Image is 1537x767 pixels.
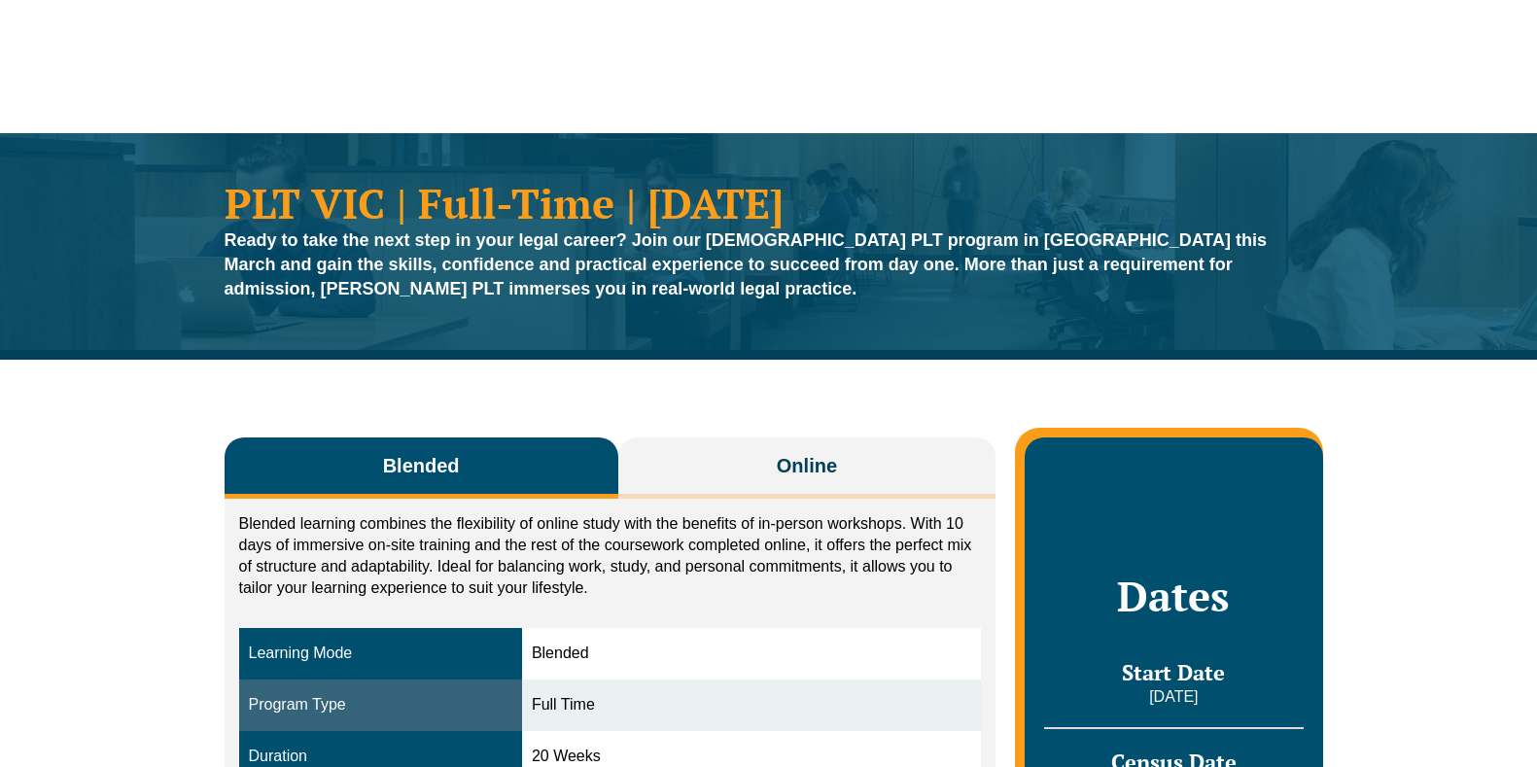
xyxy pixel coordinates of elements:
[249,643,512,665] div: Learning Mode
[1044,686,1303,708] p: [DATE]
[225,182,1313,224] h1: PLT VIC | Full-Time | [DATE]
[1044,572,1303,620] h2: Dates
[777,452,837,479] span: Online
[1122,658,1225,686] span: Start Date
[225,230,1267,298] strong: Ready to take the next step in your legal career? Join our [DEMOGRAPHIC_DATA] PLT program in [GEO...
[239,513,982,599] p: Blended learning combines the flexibility of online study with the benefits of in-person workshop...
[383,452,460,479] span: Blended
[249,694,512,716] div: Program Type
[532,643,971,665] div: Blended
[532,694,971,716] div: Full Time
